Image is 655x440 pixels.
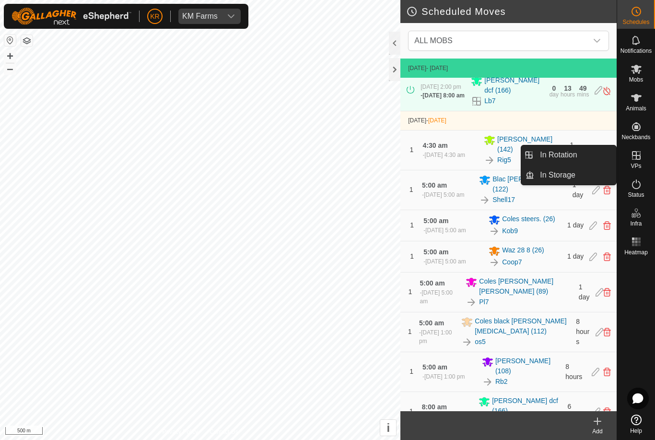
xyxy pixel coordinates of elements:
a: Rb2 [495,377,508,387]
h2: Scheduled Moves [406,6,617,17]
span: 5:00 am [423,217,448,225]
div: - [423,226,466,235]
span: Mobs [629,77,643,83]
span: 1 day [579,283,590,301]
img: Turn off schedule move [602,86,611,96]
div: 13 [564,85,572,92]
span: [DATE] 1:00 pm [419,329,452,345]
span: Coles [PERSON_NAME] [PERSON_NAME] (89) [479,276,573,297]
span: 1 [409,186,413,193]
a: Contact Us [210,428,238,436]
a: Shell17 [492,195,515,205]
span: Status [628,192,644,198]
span: 5:00 am [423,248,448,256]
img: To [461,336,473,348]
a: Privacy Policy [163,428,199,436]
span: KM Farms [178,9,222,24]
span: In Rotation [540,149,577,161]
span: In Storage [540,169,575,181]
span: 6 hours [568,403,585,420]
span: [DATE] 8:00 am [422,92,465,99]
span: 5:00 am [422,181,447,189]
div: - [419,328,456,345]
a: Pl7 [479,297,489,307]
div: Add [578,427,617,436]
span: i [386,421,390,434]
span: 5:00 am [419,319,444,327]
span: [DATE] [428,117,446,124]
button: i [380,420,396,436]
div: - [420,288,460,306]
span: [PERSON_NAME] dcf (166) [492,396,561,416]
span: 1 [410,221,414,229]
span: 8 hours [576,318,589,345]
span: [DATE] [408,117,426,124]
span: [DATE] 1:00 pm [424,373,465,380]
span: 4:30 am [423,142,448,149]
span: [PERSON_NAME] dcf (166) [484,75,544,95]
img: Gallagher Logo [12,8,131,25]
span: 1 day [570,141,581,159]
span: 1 [408,328,412,335]
span: Heatmap [624,250,648,255]
span: 8 hours [565,363,582,381]
span: Blac [PERSON_NAME] (122) [492,174,566,194]
span: 1 [409,368,413,375]
button: Map Layers [21,35,33,47]
span: [DATE] [408,65,426,71]
span: Coles steers. (26) [502,214,555,226]
span: [PERSON_NAME] (142) [497,134,564,155]
img: To [466,297,477,308]
span: 1 [409,407,413,415]
a: Kob9 [502,226,518,236]
li: In Rotation [521,145,616,165]
span: KR [150,12,159,22]
div: day [550,92,559,97]
div: hours [561,92,575,97]
span: Schedules [622,19,649,25]
span: Infra [630,221,642,226]
span: 1 day [567,221,584,229]
span: 1 day [567,252,584,260]
a: Coop7 [502,257,522,267]
span: 1 [410,252,414,260]
button: + [4,50,16,62]
li: In Storage [521,166,616,185]
div: - [422,190,464,199]
span: - [DATE] [426,65,448,71]
div: - [422,372,465,381]
span: 5:00 am [420,279,444,287]
span: [DATE] 5:00 am [420,289,452,305]
div: - [421,91,465,100]
span: Notifications [620,48,652,54]
span: Coles black [PERSON_NAME][MEDICAL_DATA] (112) [475,316,570,336]
span: VPs [631,163,641,169]
span: Waz 28 8 (26) [502,245,544,257]
div: - [423,257,466,266]
a: os5 [475,337,486,347]
div: KM Farms [182,12,218,20]
div: dropdown trigger [222,9,241,24]
span: [DATE] 5:00 am [425,227,466,234]
button: – [4,63,16,74]
span: [DATE] 2:00 pm [421,83,461,90]
img: To [482,376,493,388]
span: ALL MOBS [410,31,587,50]
span: [PERSON_NAME] (108) [495,356,560,376]
div: dropdown trigger [587,31,607,50]
span: 1 [410,146,414,154]
a: Lb7 [484,96,495,106]
span: Animals [626,106,646,111]
span: 5:00 am [422,363,447,371]
a: Rig5 [497,155,511,165]
span: 1 [408,288,412,296]
span: [DATE] 4:30 am [425,152,465,158]
img: To [479,194,491,206]
span: 8:00 am [422,403,447,411]
img: To [489,257,500,268]
button: Reset Map [4,35,16,46]
img: To [484,155,495,166]
div: - [423,151,465,159]
div: mins [577,92,589,97]
div: 0 [552,85,556,92]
